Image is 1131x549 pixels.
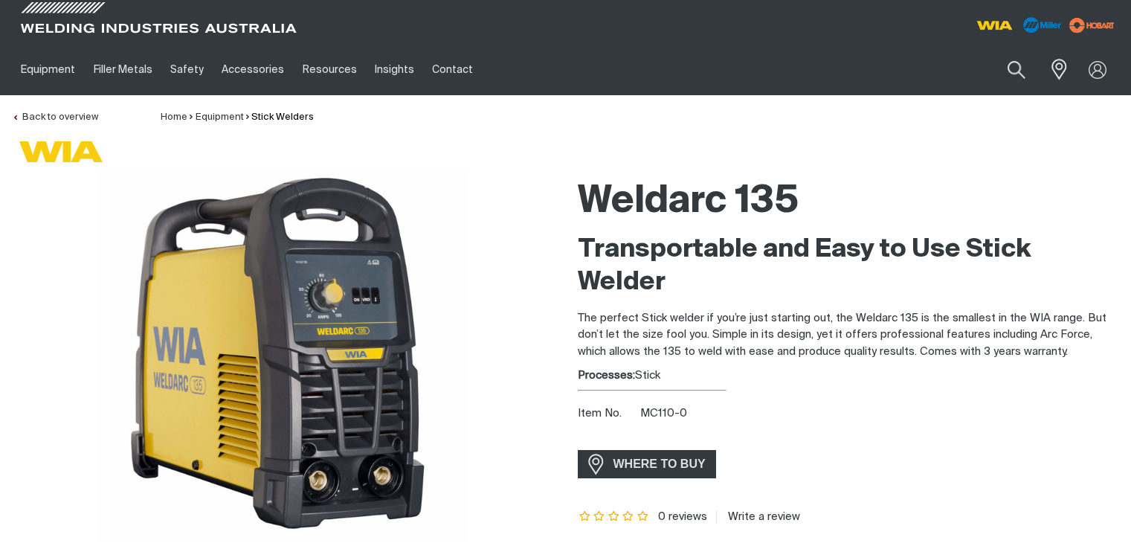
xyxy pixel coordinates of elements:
a: Filler Metals [84,44,161,95]
span: Rating: {0} [578,512,651,522]
a: Stick Welders [251,112,314,122]
a: Safety [161,44,213,95]
a: Resources [294,44,366,95]
span: 0 reviews [658,511,707,522]
button: Search products [991,52,1042,87]
strong: Processes: [578,370,635,381]
div: Stick [578,367,1120,385]
a: Equipment [196,112,244,122]
input: Product name or item number... [973,52,1042,87]
a: Contact [423,44,482,95]
a: Back to overview of Stick Welders [12,112,98,122]
a: Accessories [213,44,293,95]
p: The perfect Stick welder if you’re just starting out, the Weldarc 135 is the smallest in the WIA ... [578,310,1120,361]
h2: Transportable and Easy to Use Stick Welder [578,234,1120,299]
a: Equipment [12,44,84,95]
nav: Breadcrumb [161,110,314,125]
span: MC110-0 [640,408,687,419]
a: Write a review [716,510,800,524]
a: Insights [366,44,423,95]
span: WHERE TO BUY [604,452,715,476]
h1: Weldarc 135 [578,178,1120,226]
a: WHERE TO BUY [578,450,717,478]
img: Weldarc 135 [97,170,468,542]
img: miller [1065,14,1119,36]
span: Item No. [578,405,638,423]
nav: Main [12,44,842,95]
a: Home [161,112,187,122]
